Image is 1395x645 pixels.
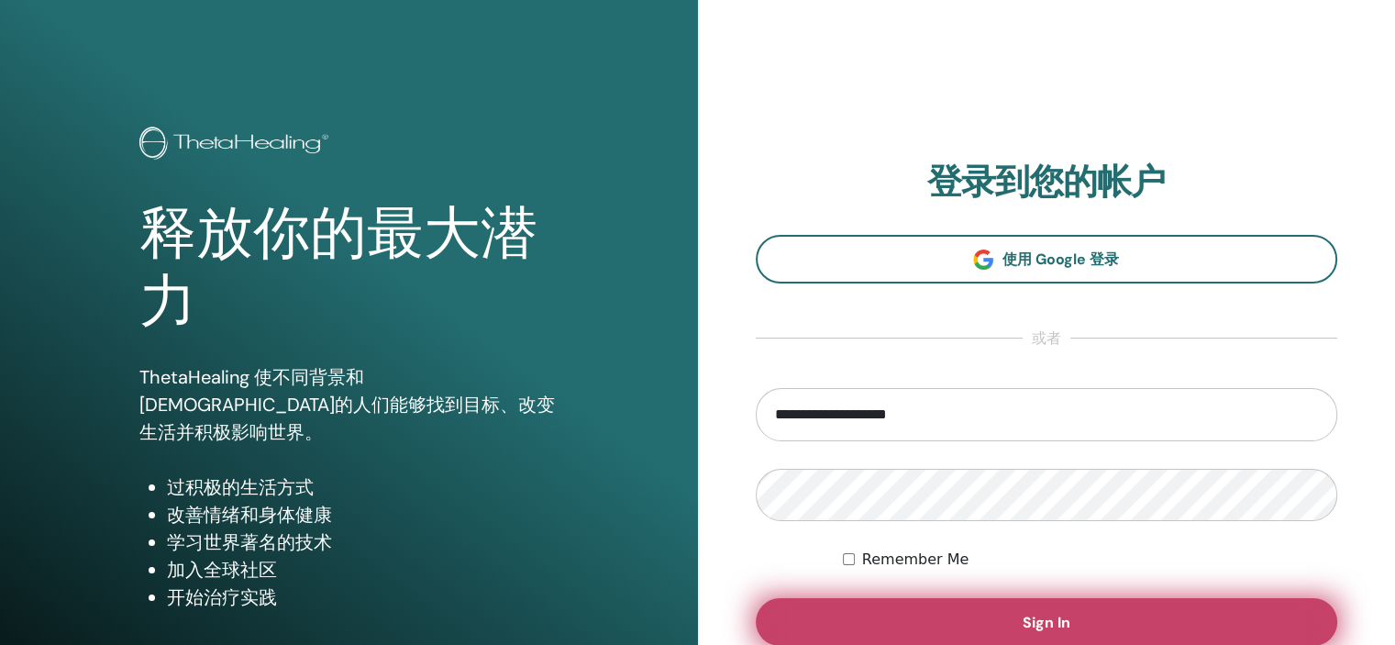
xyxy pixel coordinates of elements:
[139,363,559,446] p: ThetaHealing 使不同背景和[DEMOGRAPHIC_DATA]的人们能够找到目标、改变生活并积极影响世界。
[139,200,559,337] h1: 释放你的最大潜力
[862,549,969,571] label: Remember Me
[1023,328,1070,350] span: 或者
[1002,250,1119,269] span: 使用 Google 登录
[167,528,559,556] li: 学习世界著名的技术
[756,235,1338,284] a: 使用 Google 登录
[843,549,1337,571] div: Keep me authenticated indefinitely or until I manually logout
[167,501,559,528] li: 改善情绪和身体健康
[1023,613,1070,632] span: Sign In
[167,473,559,501] li: 过积极的生活方式
[167,584,559,611] li: 开始治疗实践
[167,556,559,584] li: 加入全球社区
[756,161,1338,204] h2: 登录到您的帐户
